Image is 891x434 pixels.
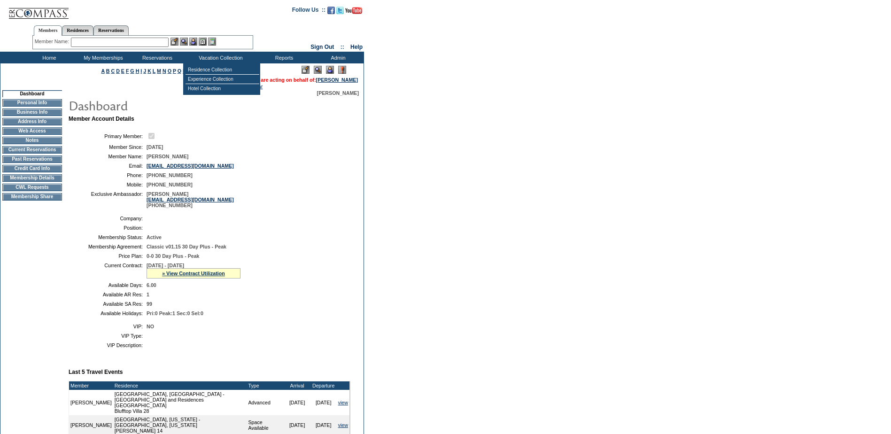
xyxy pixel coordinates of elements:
a: [PERSON_NAME] [316,77,358,83]
a: Subscribe to our YouTube Channel [345,9,362,15]
span: NO [147,324,154,329]
a: K [147,68,151,74]
span: [PERSON_NAME] [PHONE_NUMBER] [147,191,234,208]
a: Q [178,68,181,74]
a: view [338,422,348,428]
img: pgTtlDashboard.gif [68,96,256,115]
span: [PERSON_NAME] [317,90,359,96]
td: Mobile: [72,182,143,187]
a: M [157,68,161,74]
td: Available Days: [72,282,143,288]
td: Reports [256,52,310,63]
td: Reservations [129,52,183,63]
span: Pri:0 Peak:1 Sec:0 Sel:0 [147,310,203,316]
td: Email: [72,163,143,169]
td: Type [247,381,284,390]
a: N [163,68,166,74]
b: Last 5 Travel Events [69,369,123,375]
td: Residence Collection [186,65,259,75]
td: Home [21,52,75,63]
td: Current Contract: [72,263,143,279]
a: H [136,68,139,74]
img: b_edit.gif [170,38,178,46]
a: F [126,68,129,74]
a: Residences [62,25,93,35]
td: Experience Collection [186,75,259,84]
b: Member Account Details [69,116,134,122]
img: Follow us on Twitter [336,7,344,14]
td: Member Name: [72,154,143,159]
a: L [153,68,155,74]
td: Membership Share [2,193,62,201]
td: Admin [310,52,364,63]
td: Residence [113,381,247,390]
img: b_calculator.gif [208,38,216,46]
span: 6.00 [147,282,156,288]
td: CWL Requests [2,184,62,191]
td: Membership Agreement: [72,244,143,249]
span: Active [147,234,162,240]
td: Departure [310,381,337,390]
span: [DATE] [147,144,163,150]
td: Price Plan: [72,253,143,259]
img: Become our fan on Facebook [327,7,335,14]
td: Personal Info [2,99,62,107]
td: Web Access [2,127,62,135]
a: Members [34,25,62,36]
td: Current Reservations [2,146,62,154]
a: E [121,68,124,74]
span: 0-0 30 Day Plus - Peak [147,253,200,259]
a: P [173,68,176,74]
td: Vacation Collection [183,52,256,63]
div: Member Name: [35,38,71,46]
a: view [338,400,348,405]
td: Exclusive Ambassador: [72,191,143,208]
a: O [168,68,171,74]
a: J [143,68,146,74]
a: D [116,68,120,74]
td: Membership Status: [72,234,143,240]
td: Available SA Res: [72,301,143,307]
a: C [111,68,115,74]
td: Member Since: [72,144,143,150]
span: [PHONE_NUMBER] [147,182,193,187]
td: VIP Type: [72,333,143,339]
td: Arrival [284,381,310,390]
img: Log Concern/Member Elevation [338,66,346,74]
td: Address Info [2,118,62,125]
td: Dashboard [2,90,62,97]
img: Impersonate [189,38,197,46]
span: :: [341,44,344,50]
td: Follow Us :: [292,6,325,17]
td: Business Info [2,108,62,116]
td: [GEOGRAPHIC_DATA], [GEOGRAPHIC_DATA] - [GEOGRAPHIC_DATA] and Residences [GEOGRAPHIC_DATA] Bluffto... [113,390,247,415]
td: Credit Card Info [2,165,62,172]
td: VIP: [72,324,143,329]
span: [PHONE_NUMBER] [147,172,193,178]
td: Available AR Res: [72,292,143,297]
td: Member [69,381,113,390]
a: Follow us on Twitter [336,9,344,15]
img: Impersonate [326,66,334,74]
td: Past Reservations [2,155,62,163]
span: Classic v01.15 30 Day Plus - Peak [147,244,226,249]
td: [DATE] [284,390,310,415]
td: Phone: [72,172,143,178]
a: I [140,68,142,74]
a: B [106,68,110,74]
a: [EMAIL_ADDRESS][DOMAIN_NAME] [147,197,234,202]
img: View [180,38,188,46]
td: VIP Description: [72,342,143,348]
td: [DATE] [310,390,337,415]
a: Reservations [93,25,129,35]
td: Company: [72,216,143,221]
a: Sign Out [310,44,334,50]
td: Hotel Collection [186,84,259,93]
a: A [101,68,105,74]
td: Advanced [247,390,284,415]
span: [DATE] - [DATE] [147,263,184,268]
a: G [130,68,134,74]
a: » View Contract Utilization [162,271,225,276]
td: Primary Member: [72,132,143,140]
td: Membership Details [2,174,62,182]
